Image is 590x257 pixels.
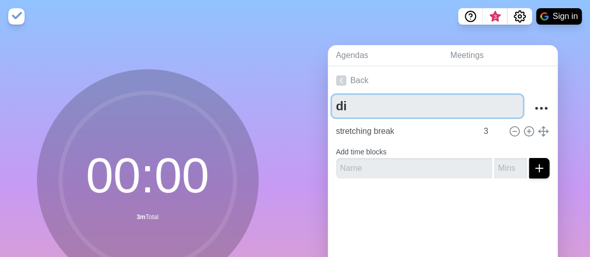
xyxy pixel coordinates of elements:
[540,12,548,21] img: google logo
[531,98,552,118] button: More
[332,121,478,142] input: Name
[336,158,492,179] input: Name
[480,121,504,142] input: Mins
[494,158,527,179] input: Mins
[458,8,483,25] button: Help
[336,148,387,156] label: Add time blocks
[328,66,558,95] a: Back
[328,45,442,66] a: Agendas
[491,13,499,21] span: 3
[442,45,558,66] a: Meetings
[536,8,582,25] button: Sign in
[8,8,25,25] img: timeblocks logo
[483,8,507,25] button: What’s new
[507,8,532,25] button: Settings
